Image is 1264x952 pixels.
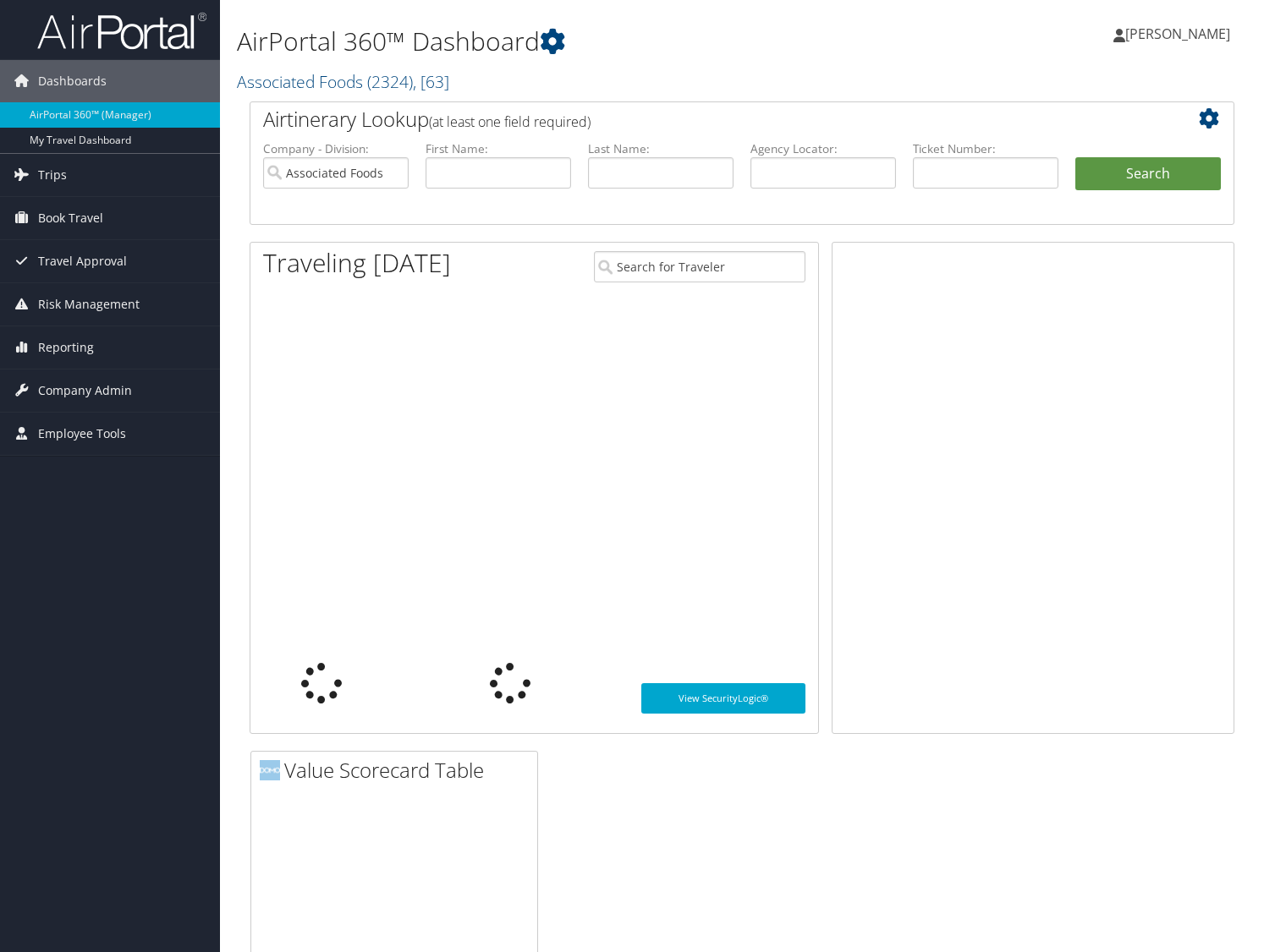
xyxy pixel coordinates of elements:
[413,70,449,93] span: , [ 63 ]
[38,326,94,369] span: Reporting
[1113,8,1247,59] a: [PERSON_NAME]
[588,140,734,157] label: Last Name:
[750,140,896,157] label: Agency Locator:
[38,60,107,102] span: Dashboards
[37,11,206,51] img: airportal-logo.png
[1125,25,1230,43] span: [PERSON_NAME]
[38,154,67,196] span: Trips
[260,756,537,785] h2: Value Scorecard Table
[367,70,413,93] span: ( 2324 )
[38,240,127,282] span: Travel Approval
[38,283,140,326] span: Risk Management
[263,105,1139,134] h2: Airtinerary Lookup
[913,140,1058,157] label: Ticket Number:
[237,70,449,93] a: Associated Foods
[594,251,805,282] input: Search for Traveler
[641,683,805,714] a: View SecurityLogic®
[38,197,103,239] span: Book Travel
[1075,157,1221,191] button: Search
[38,369,132,412] span: Company Admin
[263,140,409,157] label: Company - Division:
[237,24,910,59] h1: AirPortal 360™ Dashboard
[38,413,126,455] span: Employee Tools
[426,140,571,157] label: First Name:
[429,112,591,131] span: (at least one field required)
[263,245,451,281] h1: Traveling [DATE]
[260,760,280,780] img: domo-logo.png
